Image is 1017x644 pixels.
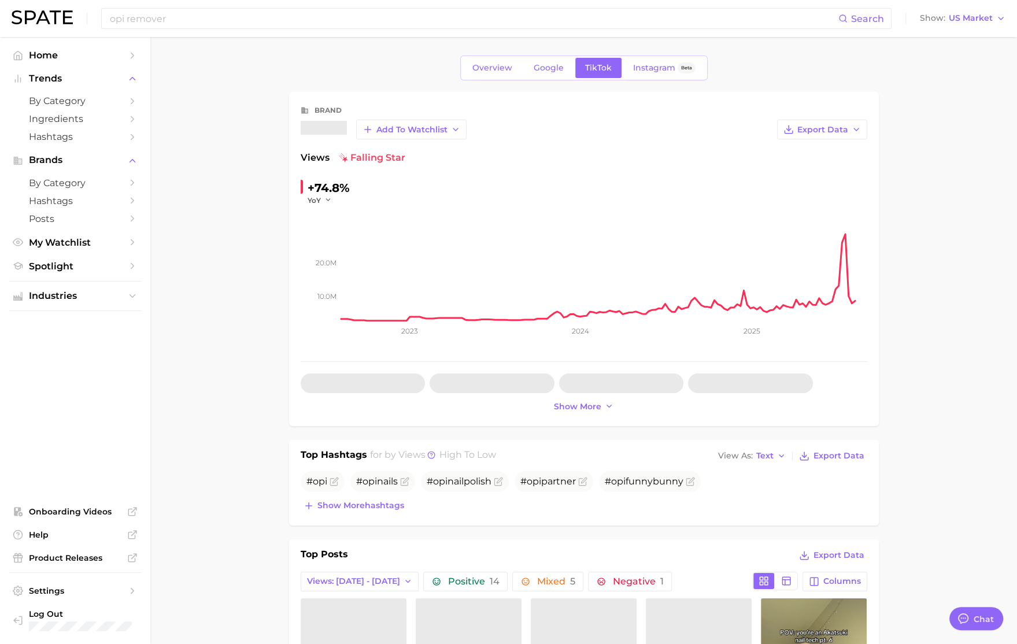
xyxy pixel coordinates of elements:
span: Search [851,13,884,24]
button: YoY [308,195,332,205]
img: SPATE [12,10,73,24]
h1: Top Posts [301,547,348,565]
span: Product Releases [29,553,121,563]
a: by Category [9,92,141,110]
button: ShowUS Market [917,11,1008,26]
a: Log out. Currently logged in with e-mail meng.zhang@wella.com. [9,605,141,635]
span: Columns [823,576,861,586]
button: Columns [802,572,867,591]
button: Views: [DATE] - [DATE] [301,572,419,591]
h2: for by Views [370,448,496,464]
span: My Watchlist [29,237,121,248]
span: Google [534,63,564,73]
a: Spotlight [9,257,141,275]
button: Flag as miscategorized or irrelevant [578,477,587,486]
button: Show morehashtags [301,498,407,514]
button: Show more [551,399,617,414]
span: Spotlight [29,261,121,272]
span: 14 [489,576,499,587]
span: Trends [29,73,121,84]
a: Product Releases [9,549,141,567]
tspan: 2025 [744,327,760,335]
span: Posts [29,213,121,224]
a: Help [9,526,141,543]
span: high to low [439,449,496,460]
a: Hashtags [9,128,141,146]
a: Posts [9,210,141,228]
button: Flag as miscategorized or irrelevant [686,477,695,486]
button: View AsText [715,449,789,464]
a: Google [524,58,574,78]
span: 5 [569,576,575,587]
span: Hashtags [29,131,121,142]
span: Views [301,151,330,165]
button: Export Data [796,448,867,464]
a: Hashtags [9,192,141,210]
tspan: 20.0m [316,258,336,267]
span: View As [718,453,753,459]
span: Home [29,50,121,61]
span: US Market [949,15,993,21]
div: +74.8% [308,179,350,197]
span: by Category [29,177,121,188]
a: Settings [9,582,141,599]
tspan: 2024 [572,327,589,335]
button: Flag as miscategorized or irrelevant [330,477,339,486]
span: Settings [29,586,121,596]
img: falling star [339,153,348,162]
span: #opipartner [520,476,576,487]
span: Text [756,453,774,459]
button: Export Data [777,120,867,139]
h1: Top Hashtags [301,448,367,464]
a: My Watchlist [9,234,141,251]
span: TikTok [585,63,612,73]
button: Export Data [796,547,867,564]
span: #opi [306,476,327,487]
span: Onboarding Videos [29,506,121,517]
a: TikTok [575,58,622,78]
button: Flag as miscategorized or irrelevant [494,477,503,486]
a: Overview [463,58,522,78]
button: Flag as miscategorized or irrelevant [400,477,409,486]
span: Show [920,15,945,21]
span: Brands [29,155,121,165]
span: Views: [DATE] - [DATE] [307,576,400,586]
span: Log Out [29,609,132,619]
span: Export Data [797,125,848,135]
span: YoY [308,195,321,205]
a: by Category [9,174,141,192]
button: Trends [9,70,141,87]
button: Add to Watchlist [356,120,467,139]
button: Brands [9,151,141,169]
a: InstagramBeta [623,58,705,78]
span: Export Data [813,451,864,461]
button: Industries [9,287,141,305]
a: Onboarding Videos [9,503,141,520]
span: Show more [554,402,601,412]
span: #opinails [356,476,398,487]
a: Ingredients [9,110,141,128]
span: Beta [681,63,692,73]
span: by Category [29,95,121,106]
span: Mixed [537,577,575,586]
tspan: 10.0m [317,291,336,300]
span: 1 [660,576,663,587]
span: Hashtags [29,195,121,206]
a: Home [9,46,141,64]
span: Positive [448,577,499,586]
span: #opifunnybunny [605,476,683,487]
input: Search here for a brand, industry, or ingredient [109,9,838,28]
span: Help [29,530,121,540]
span: Industries [29,291,121,301]
span: falling star [339,151,405,165]
span: Overview [472,63,512,73]
span: Ingredients [29,113,121,124]
span: Negative [612,577,663,586]
span: Instagram [633,63,675,73]
tspan: 2023 [401,327,418,335]
span: Export Data [813,550,864,560]
div: brand [315,103,342,117]
span: Show more hashtags [317,501,404,510]
span: #opinailpolish [427,476,491,487]
span: Add to Watchlist [376,125,448,135]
